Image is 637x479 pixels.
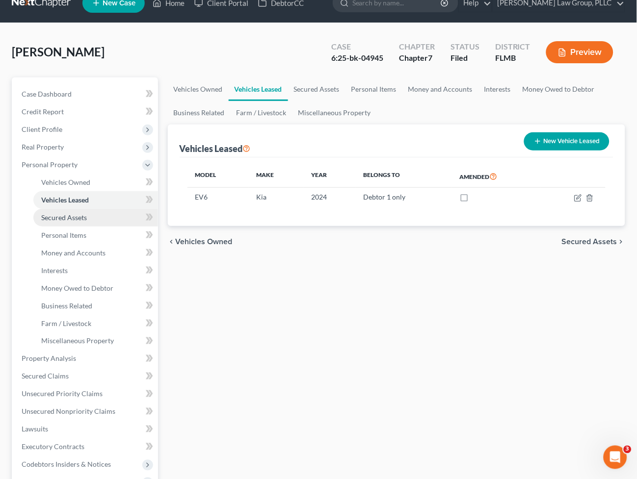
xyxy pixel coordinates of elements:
th: Belongs To [356,165,452,188]
a: Money Owed to Debtor [517,77,601,101]
span: Secured Assets [41,213,87,222]
a: Secured Claims [14,368,158,385]
a: Credit Report [14,103,158,121]
a: Interests [478,77,517,101]
span: Farm / Livestock [41,319,91,328]
a: Property Analysis [14,350,158,368]
button: Preview [546,41,613,63]
button: New Vehicle Leased [524,132,610,151]
div: Vehicles Leased [180,143,251,154]
a: Personal Items [33,227,158,244]
a: Vehicles Leased [33,191,158,209]
span: Executory Contracts [22,443,84,451]
iframe: Intercom live chat [604,446,627,469]
span: 7 [428,53,432,62]
span: Unsecured Nonpriority Claims [22,407,115,416]
a: Money Owed to Debtor [33,279,158,297]
a: Money and Accounts [33,244,158,262]
a: Lawsuits [14,421,158,438]
td: 2024 [304,188,356,206]
span: 3 [624,446,632,454]
div: 6:25-bk-04945 [331,52,383,64]
span: Secured Assets [562,238,617,246]
span: Property Analysis [22,354,76,363]
span: Real Property [22,143,64,151]
span: Vehicles Owned [176,238,233,246]
span: Codebtors Insiders & Notices [22,460,111,469]
span: Vehicles Leased [41,196,89,204]
a: Business Related [33,297,158,315]
span: [PERSON_NAME] [12,45,105,59]
a: Executory Contracts [14,438,158,456]
th: Amended [452,165,541,188]
span: Business Related [41,302,92,310]
a: Money and Accounts [402,77,478,101]
button: chevron_left Vehicles Owned [168,238,233,246]
span: Secured Claims [22,372,69,380]
div: Status [451,41,479,52]
a: Miscellaneous Property [292,101,377,125]
a: Interests [33,262,158,279]
span: Interests [41,266,68,275]
a: Secured Assets [33,209,158,227]
span: Money Owed to Debtor [41,284,113,292]
span: Case Dashboard [22,90,72,98]
a: Unsecured Priority Claims [14,385,158,403]
div: Filed [451,52,479,64]
div: District [495,41,531,52]
td: Kia [248,188,304,206]
a: Unsecured Nonpriority Claims [14,403,158,421]
a: Vehicles Owned [168,77,229,101]
a: Business Related [168,101,231,125]
a: Farm / Livestock [231,101,292,125]
a: Secured Assets [288,77,345,101]
span: Vehicles Owned [41,178,90,186]
td: EV6 [187,188,248,206]
th: Year [304,165,356,188]
span: Client Profile [22,125,62,133]
div: FLMB [495,52,531,64]
span: Miscellaneous Property [41,337,114,345]
a: Personal Items [345,77,402,101]
span: Personal Items [41,231,86,239]
a: Miscellaneous Property [33,332,158,350]
div: Chapter [399,52,435,64]
a: Vehicles Leased [229,77,288,101]
span: Unsecured Priority Claims [22,390,103,398]
span: Lawsuits [22,425,48,433]
span: Personal Property [22,160,78,169]
i: chevron_right [617,238,625,246]
a: Farm / Livestock [33,315,158,332]
i: chevron_left [168,238,176,246]
button: Secured Assets chevron_right [562,238,625,246]
a: Case Dashboard [14,85,158,103]
td: Debtor 1 only [356,188,452,206]
div: Chapter [399,41,435,52]
span: Money and Accounts [41,249,106,257]
th: Model [187,165,248,188]
a: Vehicles Owned [33,174,158,191]
span: Credit Report [22,107,64,116]
div: Case [331,41,383,52]
th: Make [248,165,304,188]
